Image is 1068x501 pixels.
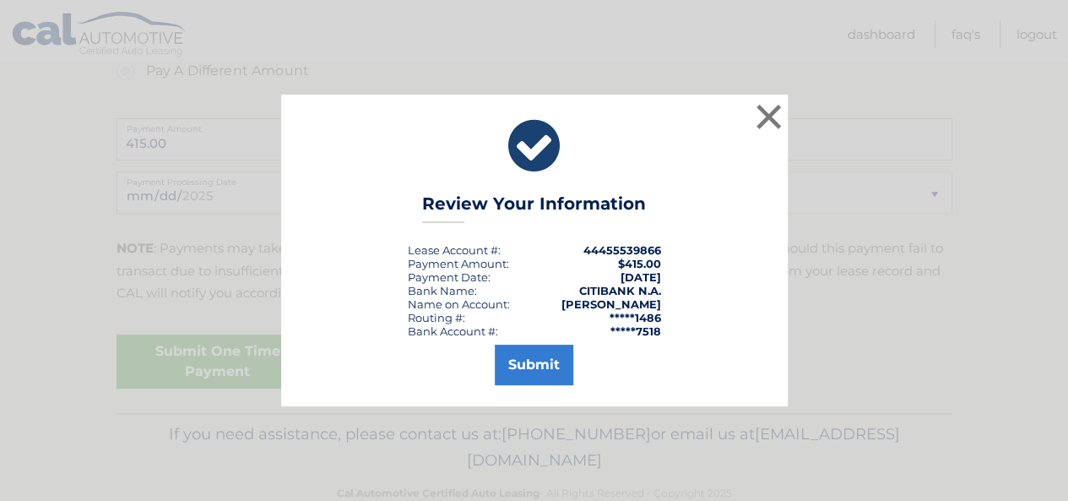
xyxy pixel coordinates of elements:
span: Payment Date [408,270,488,284]
div: Lease Account #: [408,243,501,257]
span: $415.00 [618,257,661,270]
button: Submit [495,345,573,385]
div: Routing #: [408,311,465,324]
button: × [752,100,786,133]
div: Bank Name: [408,284,477,297]
div: : [408,270,491,284]
div: Bank Account #: [408,324,498,338]
strong: CITIBANK N.A. [579,284,661,297]
strong: [PERSON_NAME] [561,297,661,311]
span: [DATE] [621,270,661,284]
div: Payment Amount: [408,257,509,270]
strong: 44455539866 [583,243,661,257]
div: Name on Account: [408,297,510,311]
h3: Review Your Information [422,193,646,223]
